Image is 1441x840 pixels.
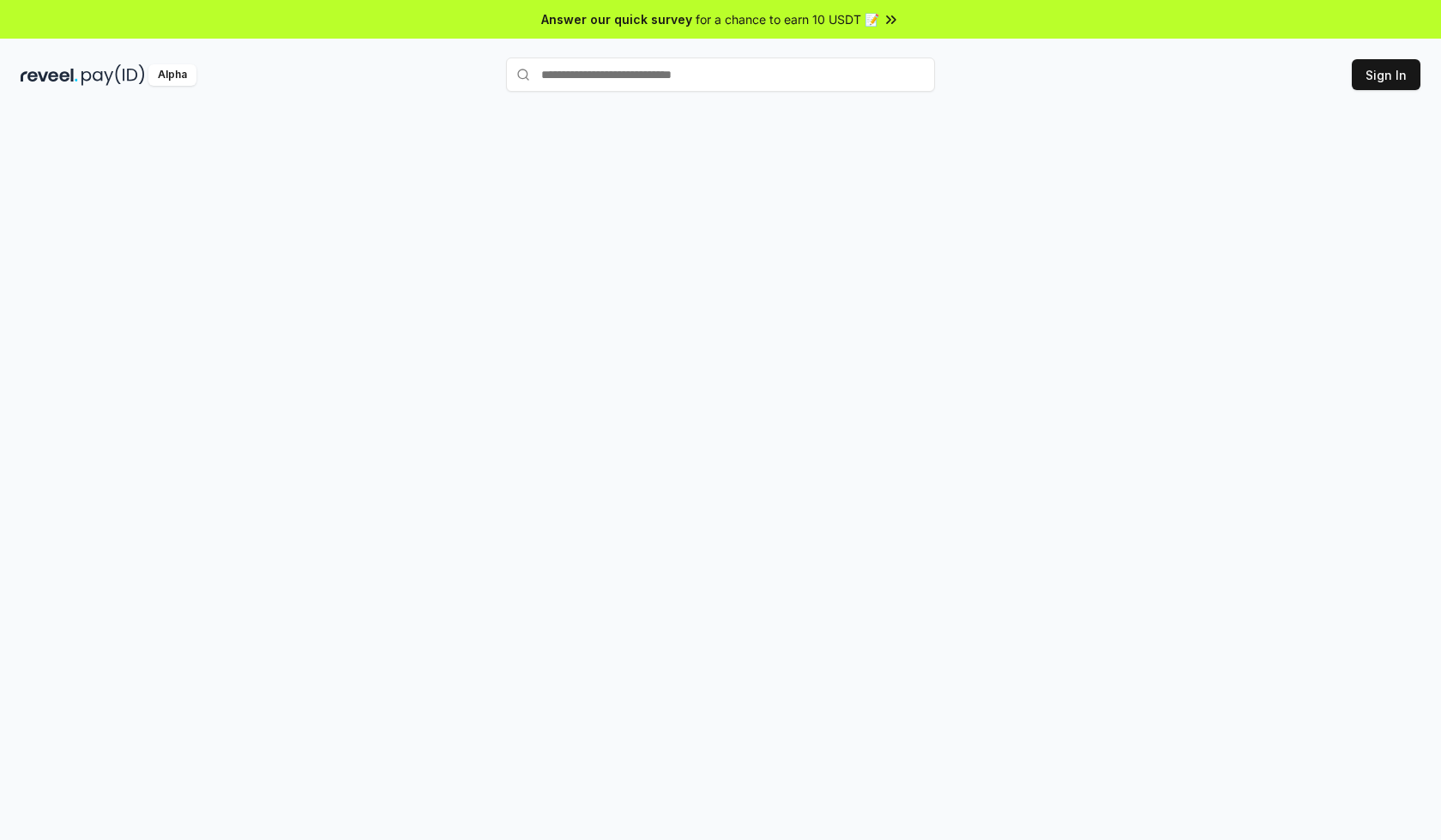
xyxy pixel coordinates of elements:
[1352,59,1420,90] button: Sign In
[148,64,196,86] div: Alpha
[21,64,78,86] img: reveel_dark
[81,64,145,86] img: pay_id
[696,10,879,28] span: for a chance to earn 10 USDT 📝
[541,10,692,28] span: Answer our quick survey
